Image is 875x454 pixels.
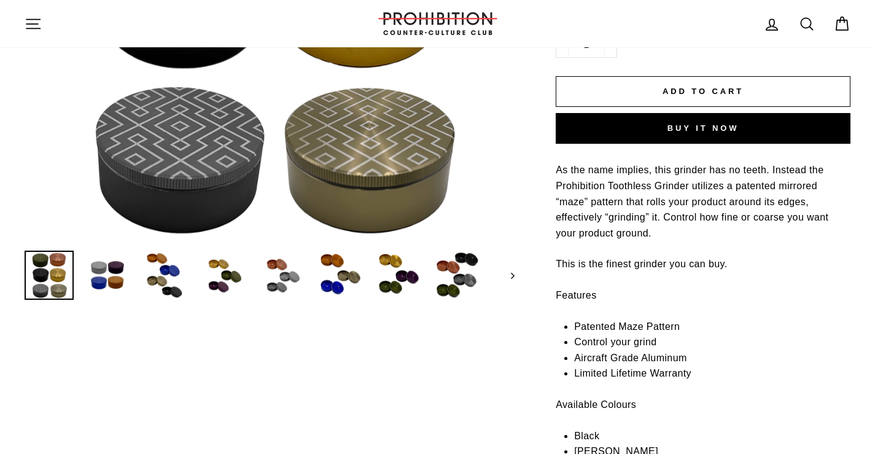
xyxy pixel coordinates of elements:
[574,319,850,335] li: Patented Maze Pattern
[574,428,850,444] li: Black
[574,350,850,366] li: Aircraft Grade Aluminum
[376,252,422,299] img: The Toothless Grinder 2.0 - Pattern Edition - 2PC - 2.5" Dia'
[201,252,247,299] img: The Toothless Grinder 2.0 - Pattern Edition - 2PC - 2.5" Dia'
[376,12,499,35] img: PROHIBITION COUNTER-CULTURE CLUB
[499,251,515,300] button: Next
[84,252,131,299] img: The Toothless Grinder 2.0 - Pattern Edition - 2PC - 2.5" Dia'
[556,397,850,413] p: Available Colours
[556,76,850,107] button: Add to cart
[663,87,744,96] span: Add to cart
[556,256,850,272] p: This is the finest grinder you can buy.
[556,288,850,303] p: Features
[142,252,189,299] img: The Toothless Grinder 2.0 - Pattern Edition - 2PC - 2.5" Dia'
[574,334,850,350] li: Control your grind
[259,252,306,299] img: The Toothless Grinder 2.0 - Pattern Edition - 2PC - 2.5" Dia'
[574,366,850,382] li: Limited Lifetime Warranty
[317,252,364,299] img: The Toothless Grinder 2.0 - Pattern Edition - 2PC - 2.5" Dia'
[26,252,72,299] img: The Toothless Grinder 2.0 - Pattern Edition - 2PC - 2.5" Dia'
[434,252,481,299] img: The Toothless Grinder 2.0 - Pattern Edition - 2PC - 2.5" Dia'
[556,113,850,144] button: Buy it now
[556,162,850,241] p: As the name implies, this grinder has no teeth. Instead the Prohibition Toothless Grinder utilize...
